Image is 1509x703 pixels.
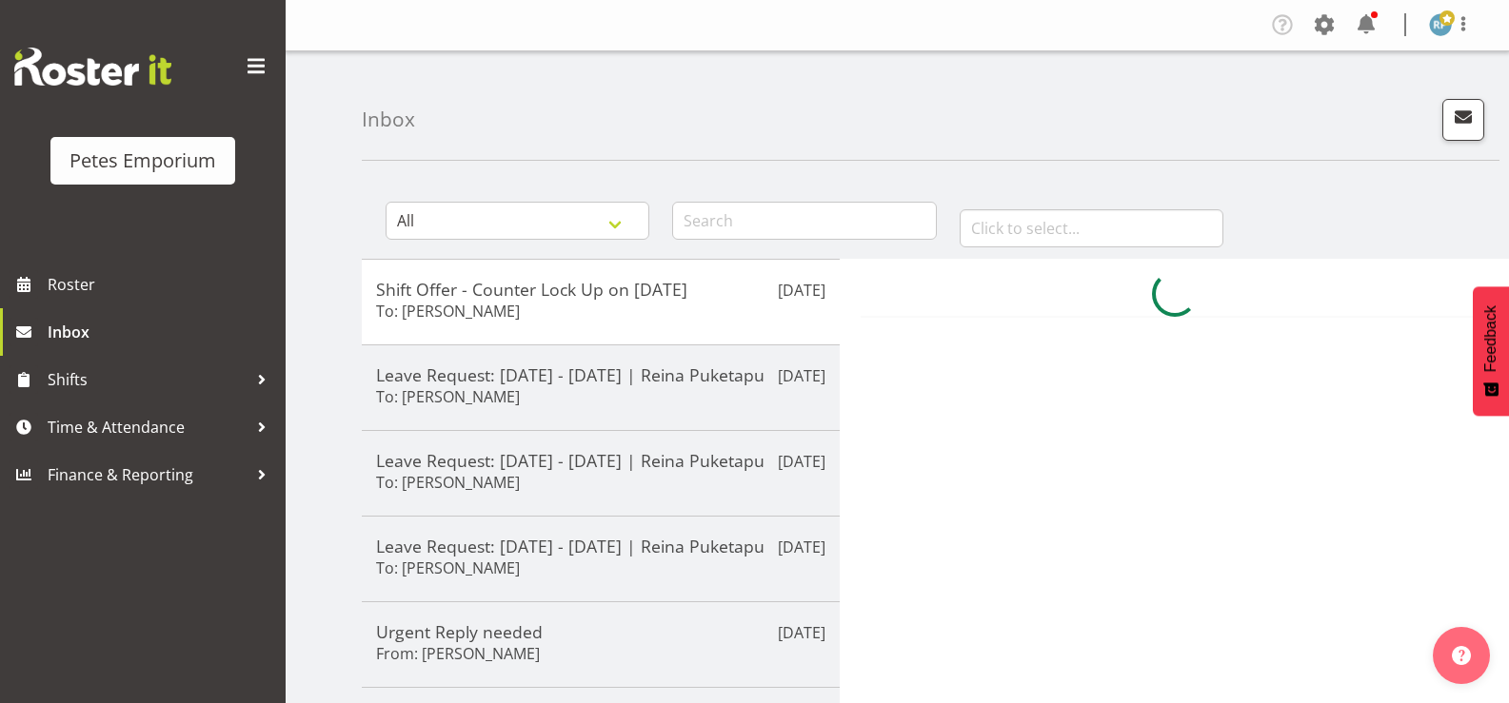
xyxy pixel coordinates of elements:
[376,302,520,321] h6: To: [PERSON_NAME]
[778,536,825,558] p: [DATE]
[960,209,1223,247] input: Click to select...
[376,536,825,557] h5: Leave Request: [DATE] - [DATE] | Reina Puketapu
[778,450,825,473] p: [DATE]
[48,318,276,346] span: Inbox
[672,202,936,240] input: Search
[376,450,825,471] h5: Leave Request: [DATE] - [DATE] | Reina Puketapu
[376,364,825,385] h5: Leave Request: [DATE] - [DATE] | Reina Puketapu
[376,473,520,492] h6: To: [PERSON_NAME]
[1429,13,1452,36] img: reina-puketapu721.jpg
[48,413,248,441] span: Time & Attendance
[376,621,825,642] h5: Urgent Reply needed
[14,48,171,86] img: Rosterit website logo
[376,644,540,663] h6: From: [PERSON_NAME]
[778,279,825,302] p: [DATE]
[48,460,248,489] span: Finance & Reporting
[778,364,825,387] p: [DATE]
[48,365,248,394] span: Shifts
[778,621,825,644] p: [DATE]
[1482,305,1499,372] span: Feedback
[1473,286,1509,416] button: Feedback - Show survey
[376,279,825,300] h5: Shift Offer - Counter Lock Up on [DATE]
[69,146,216,175] div: Petes Emporium
[48,270,276,299] span: Roster
[362,108,415,130] h4: Inbox
[376,387,520,406] h6: To: [PERSON_NAME]
[1452,646,1471,665] img: help-xxl-2.png
[376,558,520,577] h6: To: [PERSON_NAME]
